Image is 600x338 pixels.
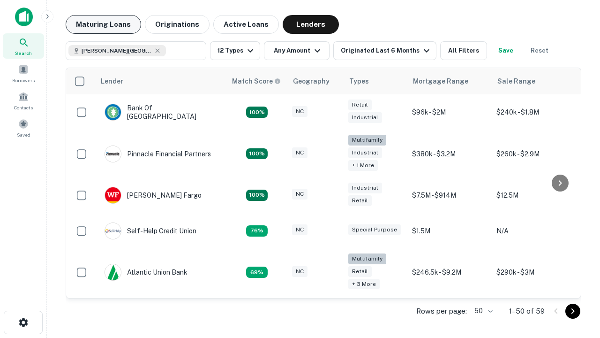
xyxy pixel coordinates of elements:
img: capitalize-icon.png [15,8,33,26]
th: Sale Range [492,68,576,94]
div: Geography [293,76,330,87]
div: Mortgage Range [413,76,468,87]
button: Originated Last 6 Months [333,41,436,60]
div: Matching Properties: 26, hasApolloMatch: undefined [246,148,268,160]
td: $380k - $3.2M [407,130,492,177]
button: Save your search to get updates of matches that match your search criteria. [491,41,521,60]
td: $1.5M [407,213,492,249]
div: Special Purpose [348,224,401,235]
th: Types [344,68,407,94]
th: Lender [95,68,226,94]
th: Mortgage Range [407,68,492,94]
p: 1–50 of 59 [509,306,545,317]
div: Types [349,76,369,87]
div: Sale Range [497,76,535,87]
img: picture [105,104,121,120]
button: Maturing Loans [66,15,141,34]
div: Retail [348,195,372,206]
td: $240k - $1.8M [492,94,576,130]
a: Borrowers [3,61,44,86]
div: NC [292,189,307,200]
div: Matching Properties: 15, hasApolloMatch: undefined [246,107,268,118]
div: [PERSON_NAME] Fargo [105,187,202,204]
div: Matching Properties: 11, hasApolloMatch: undefined [246,225,268,237]
div: Matching Properties: 15, hasApolloMatch: undefined [246,190,268,201]
button: All Filters [440,41,487,60]
div: Matching Properties: 10, hasApolloMatch: undefined [246,267,268,278]
div: 50 [471,304,494,318]
div: NC [292,147,307,158]
div: NC [292,106,307,117]
div: Pinnacle Financial Partners [105,146,211,162]
img: picture [105,187,121,203]
div: Industrial [348,183,382,193]
td: $7.5M - $914M [407,177,492,213]
a: Saved [3,115,44,140]
th: Capitalize uses an advanced AI algorithm to match your search with the best lender. The match sco... [226,68,287,94]
span: Borrowers [12,77,35,84]
button: 12 Types [210,41,260,60]
img: picture [105,146,121,162]
span: Saved [17,131,30,138]
div: Capitalize uses an advanced AI algorithm to match your search with the best lender. The match sco... [232,76,281,86]
div: Originated Last 6 Months [341,45,432,56]
th: Geography [287,68,344,94]
img: picture [105,264,121,280]
div: NC [292,224,307,235]
img: picture [105,223,121,239]
div: Industrial [348,112,382,123]
div: Bank Of [GEOGRAPHIC_DATA] [105,104,217,121]
iframe: Chat Widget [553,233,600,278]
span: Search [15,49,32,57]
h6: Match Score [232,76,279,86]
td: $12.5M [492,177,576,213]
td: $96k - $2M [407,94,492,130]
span: [PERSON_NAME][GEOGRAPHIC_DATA], [GEOGRAPHIC_DATA] [82,46,152,55]
td: $290k - $3M [492,249,576,296]
div: + 3 more [348,279,380,290]
div: Industrial [348,147,382,158]
td: $246.5k - $9.2M [407,249,492,296]
p: Rows per page: [416,306,467,317]
button: Any Amount [264,41,330,60]
button: Lenders [283,15,339,34]
a: Search [3,33,44,59]
div: Lender [101,76,123,87]
td: N/A [492,213,576,249]
div: Multifamily [348,253,386,264]
span: Contacts [14,104,33,111]
td: $260k - $2.9M [492,130,576,177]
div: Self-help Credit Union [105,223,196,239]
button: Originations [145,15,210,34]
div: Atlantic Union Bank [105,264,187,281]
a: Contacts [3,88,44,113]
div: NC [292,266,307,277]
div: Retail [348,266,372,277]
div: Retail [348,100,372,110]
button: Active Loans [213,15,279,34]
button: Reset [525,41,555,60]
button: Go to next page [565,304,580,319]
div: Multifamily [348,135,386,146]
div: + 1 more [348,160,378,171]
